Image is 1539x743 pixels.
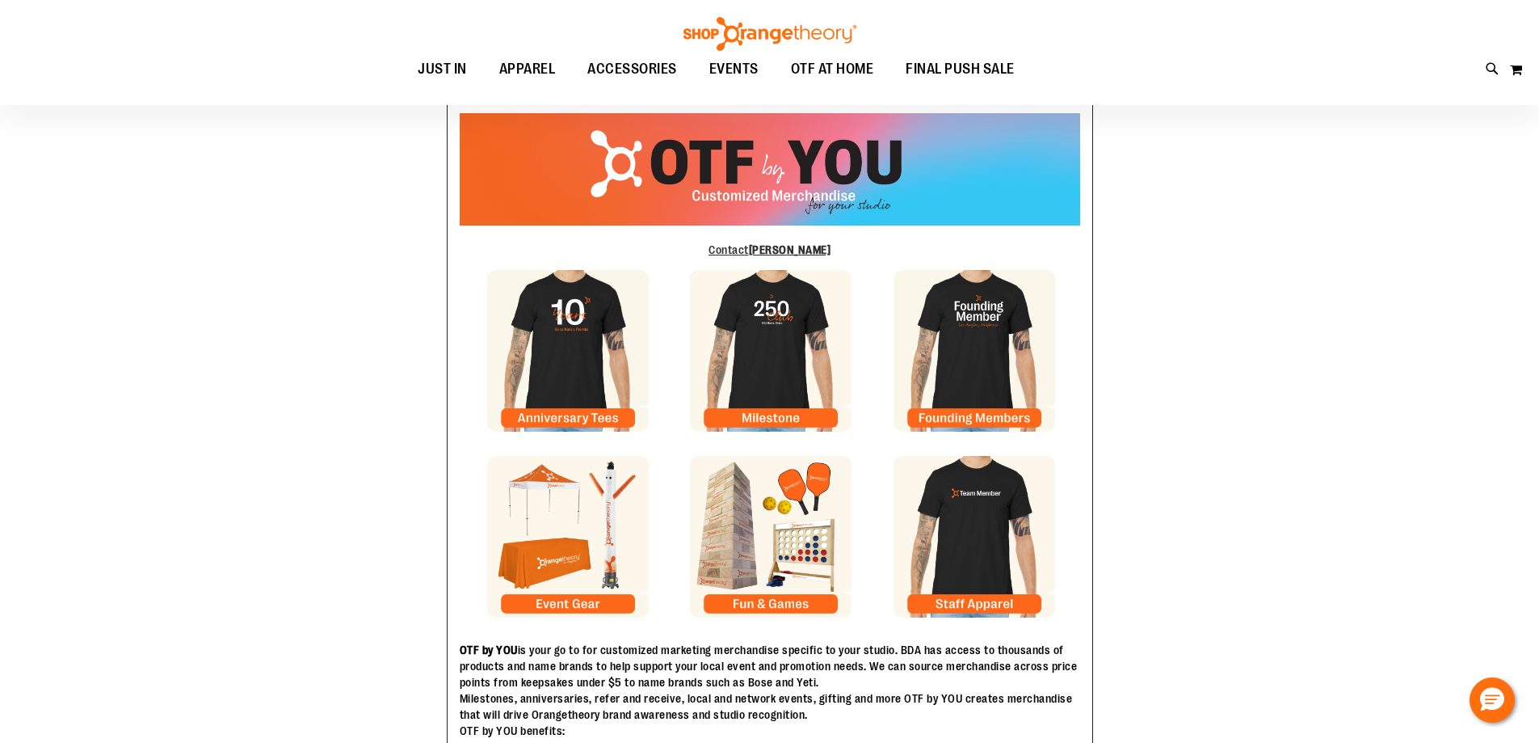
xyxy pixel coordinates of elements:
[693,51,775,88] a: EVENTS
[709,243,830,256] a: Contact[PERSON_NAME]
[587,51,677,87] span: ACCESSORIES
[1470,678,1515,723] button: Hello, have a question? Let’s chat.
[791,51,874,87] span: OTF AT HOME
[889,51,1031,88] a: FINAL PUSH SALE
[483,51,572,88] a: APPAREL
[418,51,467,87] span: JUST IN
[499,51,556,87] span: APPAREL
[681,17,859,51] img: Shop Orangetheory
[775,51,890,88] a: OTF AT HOME
[709,51,759,87] span: EVENTS
[906,51,1015,87] span: FINAL PUSH SALE
[460,644,518,656] strong: OTF by YOU
[487,270,649,432] img: Anniversary Tile
[894,270,1055,432] img: Founding Member Tile
[690,270,851,432] img: Milestone Tile
[487,456,649,618] img: Anniversary Tile
[690,456,851,618] img: Milestone Tile
[460,642,1080,739] p: is your go to for customized marketing merchandise specific to your studio. BDA has access to tho...
[749,243,831,256] b: [PERSON_NAME]
[571,51,693,88] a: ACCESSORIES
[402,51,483,88] a: JUST IN
[894,456,1055,618] img: Founding Member Tile
[460,113,1080,225] img: OTF Custom Orders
